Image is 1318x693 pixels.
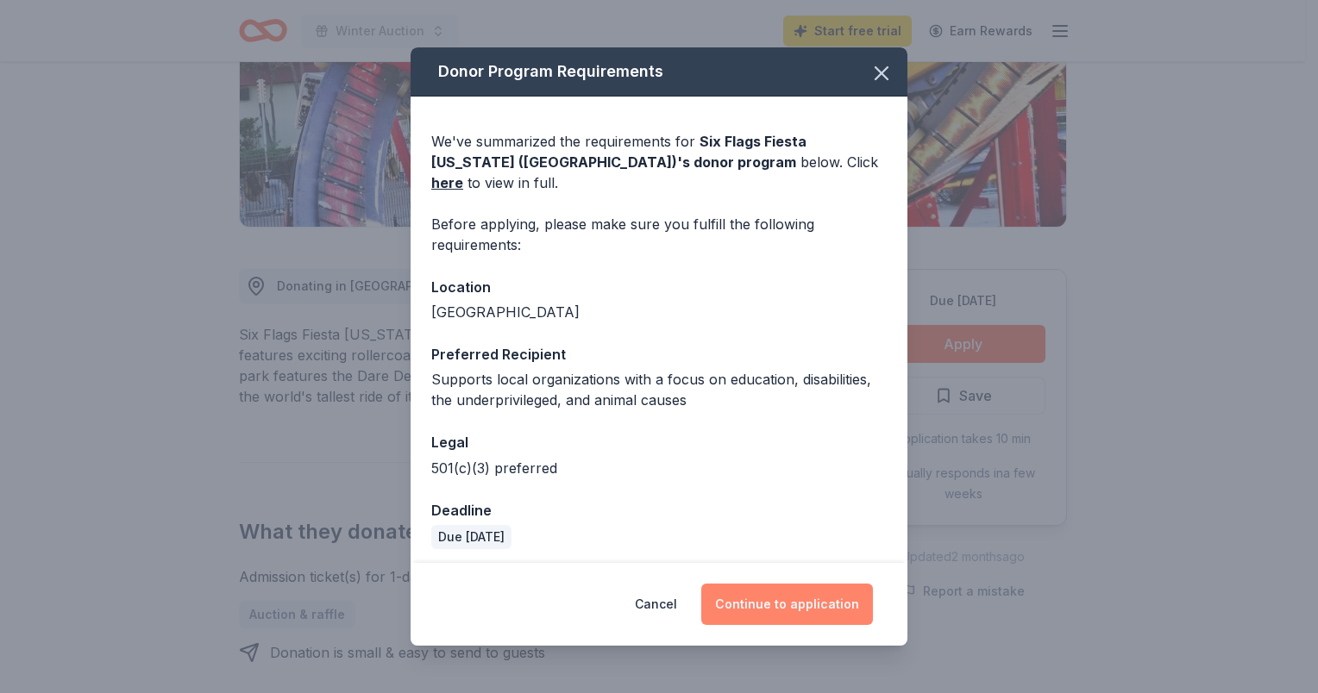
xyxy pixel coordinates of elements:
div: Location [431,276,887,298]
button: Cancel [635,584,677,625]
div: Donor Program Requirements [411,47,907,97]
div: Preferred Recipient [431,343,887,365]
button: Continue to application [701,584,873,625]
a: here [431,172,463,193]
div: Deadline [431,499,887,521]
div: Before applying, please make sure you fulfill the following requirements: [431,214,887,255]
div: Legal [431,431,887,453]
div: Supports local organizations with a focus on education, disabilities, the underprivileged, and an... [431,369,887,410]
div: [GEOGRAPHIC_DATA] [431,302,887,322]
div: 501(c)(3) preferred [431,458,887,478]
div: Due [DATE] [431,525,512,549]
div: We've summarized the requirements for below. Click to view in full. [431,131,887,193]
